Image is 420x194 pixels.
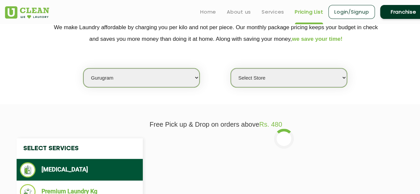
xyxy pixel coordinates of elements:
[20,162,139,177] li: [MEDICAL_DATA]
[227,8,251,16] a: About us
[259,121,282,128] span: Rs. 480
[20,162,36,177] img: Dry Cleaning
[292,36,342,42] span: we save your time!
[17,138,143,159] h4: Select Services
[295,8,323,16] a: Pricing List
[328,5,375,19] a: Login/Signup
[200,8,216,16] a: Home
[262,8,284,16] a: Services
[5,6,49,19] img: UClean Laundry and Dry Cleaning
